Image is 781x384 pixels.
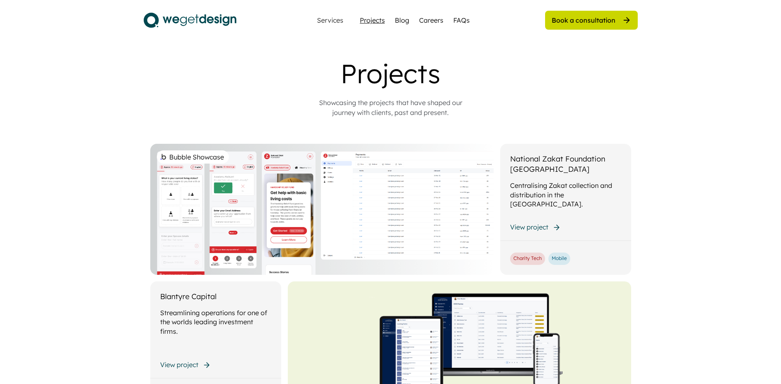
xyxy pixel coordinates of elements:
a: Careers [419,15,443,25]
img: logo.svg [144,10,236,30]
div: Book a consultation [552,16,615,25]
a: FAQs [453,15,470,25]
a: Blog [395,15,409,25]
div: Charity Tech [513,255,542,262]
img: bubble%201.png [160,153,167,161]
div: National Zakat Foundation [GEOGRAPHIC_DATA] [510,154,621,174]
div: Projects [226,58,555,89]
a: Projects [360,15,385,25]
div: Blantyre Capital [160,291,217,302]
div: Bubble Showcase [169,152,224,162]
div: Mobile [552,255,567,262]
div: Showcasing the projects that have shaped our journey with clients, past and present. [308,98,473,117]
div: View project [510,222,548,232]
div: Streamlining operations for one of the worlds leading investment firms. [160,308,271,336]
div: Centralising Zakat collection and distribution in the [GEOGRAPHIC_DATA]. [510,181,621,208]
div: Services [314,17,347,23]
div: View project [160,360,198,369]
